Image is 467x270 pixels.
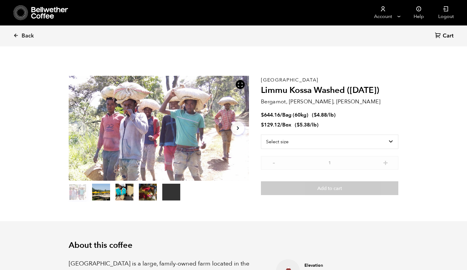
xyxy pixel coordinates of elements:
[280,111,282,118] span: /
[261,98,398,106] p: Bergamot, [PERSON_NAME], [PERSON_NAME]
[261,85,398,96] h2: Limmu Kossa Washed ([DATE])
[435,32,455,40] a: Cart
[22,32,34,40] span: Back
[297,121,310,128] bdi: 5.38
[261,121,264,128] span: $
[297,121,300,128] span: $
[261,121,280,128] bdi: 129.12
[310,121,317,128] span: /lb
[314,111,327,118] bdi: 4.88
[295,121,319,128] span: ( )
[261,111,280,118] bdi: 644.16
[382,159,389,165] button: +
[69,241,399,250] h2: About this coffee
[282,111,308,118] span: Bag (60kg)
[270,159,277,165] button: -
[261,181,398,195] button: Add to cart
[282,121,291,128] span: Box
[443,32,454,40] span: Cart
[162,184,180,200] video: Your browser does not support the video tag.
[327,111,334,118] span: /lb
[280,121,282,128] span: /
[261,111,264,118] span: $
[314,111,317,118] span: $
[312,111,336,118] span: ( )
[304,263,371,269] h4: Elevation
